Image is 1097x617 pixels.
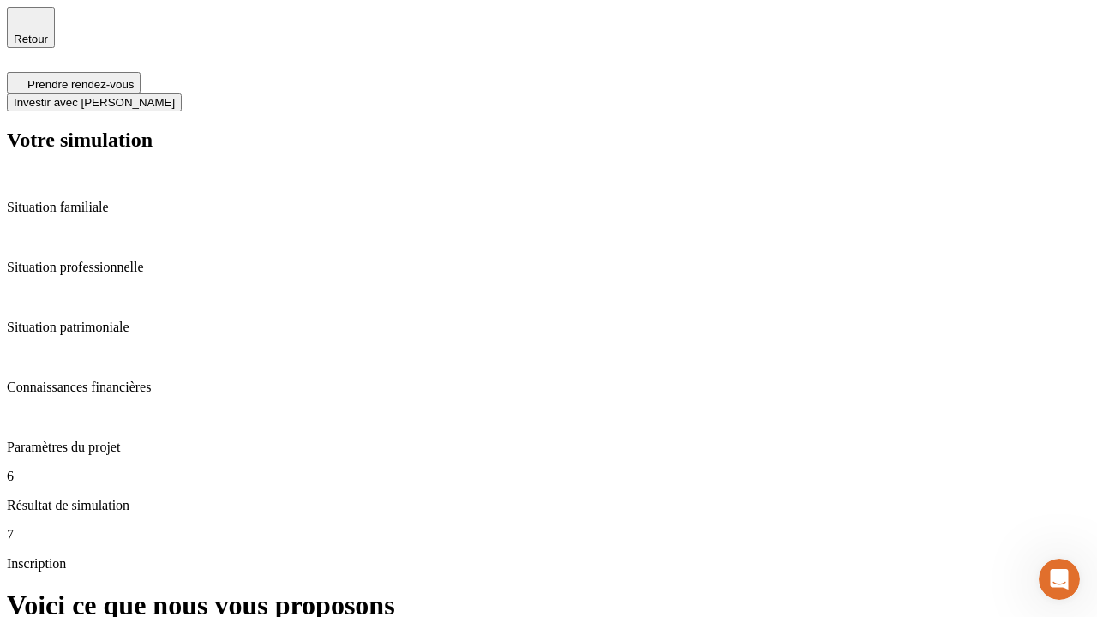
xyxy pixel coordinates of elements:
[7,380,1090,395] p: Connaissances financières
[7,469,1090,484] p: 6
[7,72,141,93] button: Prendre rendez-vous
[7,200,1090,215] p: Situation familiale
[7,93,182,111] button: Investir avec [PERSON_NAME]
[7,527,1090,542] p: 7
[7,320,1090,335] p: Situation patrimoniale
[7,129,1090,152] h2: Votre simulation
[7,556,1090,572] p: Inscription
[7,260,1090,275] p: Situation professionnelle
[7,7,55,48] button: Retour
[27,78,134,91] span: Prendre rendez-vous
[7,440,1090,455] p: Paramètres du projet
[1039,559,1080,600] iframe: Intercom live chat
[14,96,175,109] span: Investir avec [PERSON_NAME]
[7,498,1090,513] p: Résultat de simulation
[14,33,48,45] span: Retour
